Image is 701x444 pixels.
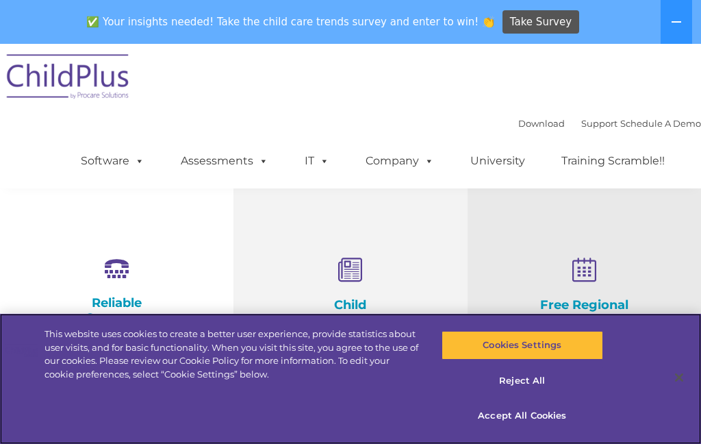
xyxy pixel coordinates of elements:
[81,9,500,36] span: ✅ Your insights needed! Take the child care trends survey and enter to win! 👏
[620,118,701,129] a: Schedule A Demo
[167,147,282,175] a: Assessments
[352,147,448,175] a: Company
[44,328,420,381] div: This website uses cookies to create a better user experience, provide statistics about user visit...
[548,147,678,175] a: Training Scramble!!
[68,295,165,341] h4: Reliable Customer Support
[302,297,398,358] h4: Child Development Assessments in ChildPlus
[518,118,701,129] font: |
[536,297,633,328] h4: Free Regional Meetings
[67,147,158,175] a: Software
[664,362,694,393] button: Close
[291,147,343,175] a: IT
[442,402,603,430] button: Accept All Cookies
[510,10,572,34] span: Take Survey
[518,118,565,129] a: Download
[442,331,603,360] button: Cookies Settings
[442,367,603,395] button: Reject All
[502,10,580,34] a: Take Survey
[457,147,539,175] a: University
[581,118,617,129] a: Support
